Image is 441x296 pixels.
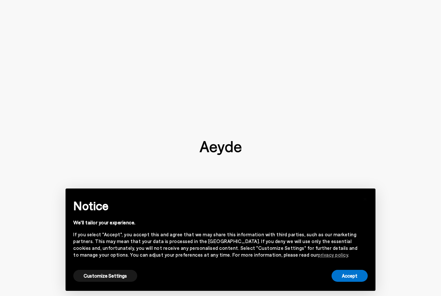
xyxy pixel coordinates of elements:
[73,219,357,226] div: We'll tailor your experience.
[363,193,367,203] span: ×
[73,197,357,214] h2: Notice
[318,252,348,258] a: privacy policy
[73,270,137,282] button: Customize Settings
[200,141,241,155] img: footer-logo.svg
[73,231,357,258] div: If you select "Accept", you accept this and agree that we may share this information with third p...
[357,190,373,206] button: Close this notice
[332,270,368,282] button: Accept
